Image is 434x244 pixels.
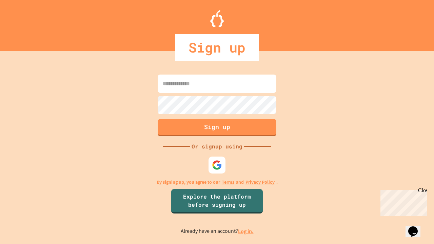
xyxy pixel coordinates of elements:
[157,179,278,186] p: By signing up, you agree to our and .
[222,179,234,186] a: Terms
[378,187,427,216] iframe: chat widget
[181,227,254,236] p: Already have an account?
[3,3,47,43] div: Chat with us now!Close
[171,189,263,213] a: Explore the platform before signing up
[158,119,276,136] button: Sign up
[175,34,259,61] div: Sign up
[406,217,427,237] iframe: chat widget
[212,160,222,170] img: google-icon.svg
[210,10,224,27] img: Logo.svg
[245,179,275,186] a: Privacy Policy
[190,142,244,150] div: Or signup using
[238,228,254,235] a: Log in.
